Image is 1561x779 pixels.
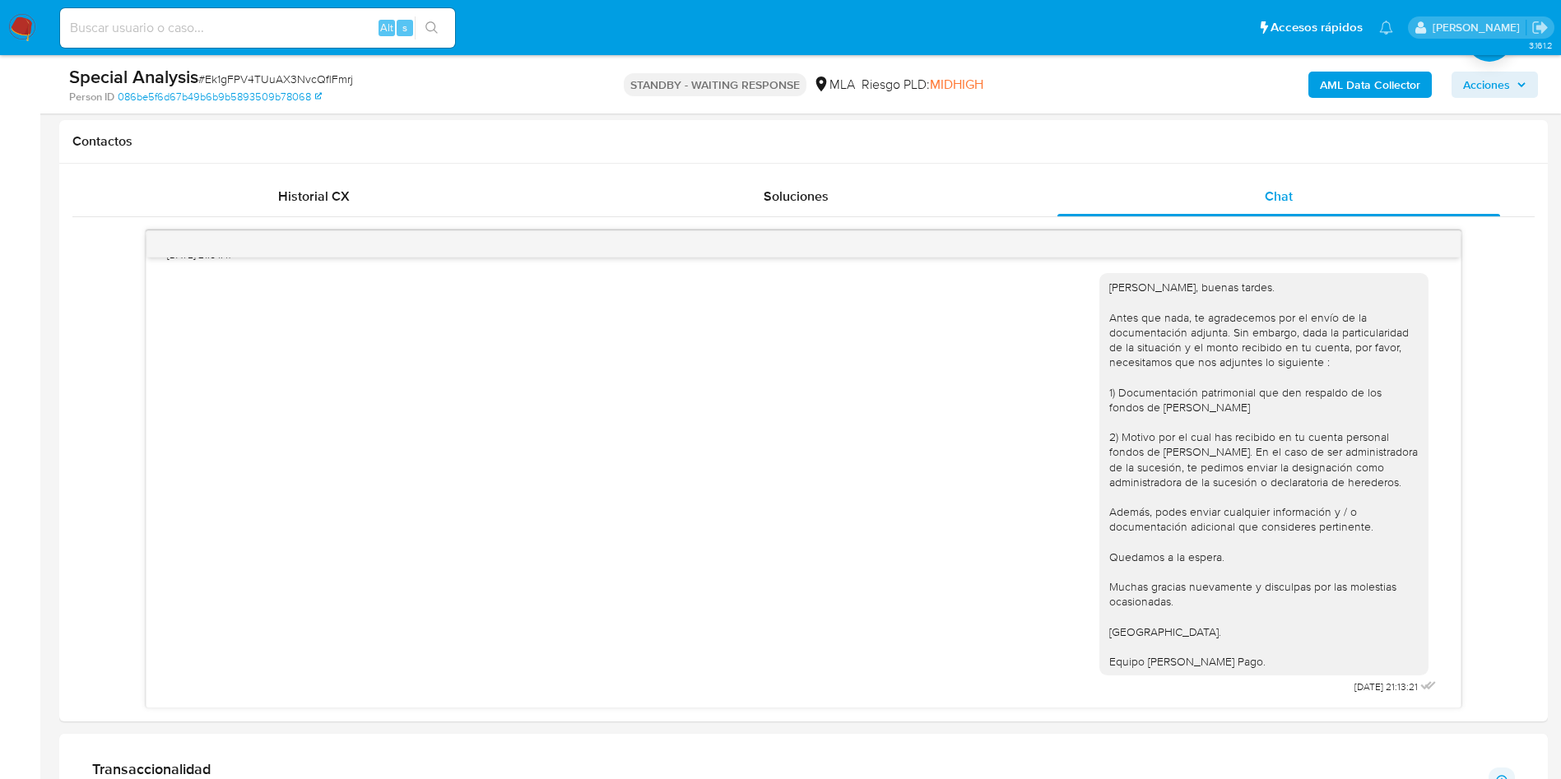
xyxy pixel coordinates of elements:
[1109,280,1419,669] div: [PERSON_NAME], buenas tardes. Antes que nada, te agradecemos por el envío de la documentación adj...
[402,20,407,35] span: s
[813,76,855,94] div: MLA
[380,20,393,35] span: Alt
[1452,72,1538,98] button: Acciones
[1354,680,1418,693] span: [DATE] 21:13:21
[1271,19,1363,36] span: Accesos rápidos
[198,71,353,87] span: # Ek1gFPV4TUuAX3NvcQflFmrj
[72,133,1535,150] h1: Contactos
[1433,20,1526,35] p: gustavo.deseta@mercadolibre.com
[1463,72,1510,98] span: Acciones
[1265,187,1293,206] span: Chat
[1531,19,1549,36] a: Salir
[1529,39,1553,52] span: 3.161.2
[1320,72,1420,98] b: AML Data Collector
[118,90,322,104] a: 086be5f6d67b49b6b9b5893509b78068
[1308,72,1432,98] button: AML Data Collector
[69,90,114,104] b: Person ID
[69,63,198,90] b: Special Analysis
[624,73,806,96] p: STANDBY - WAITING RESPONSE
[415,16,448,39] button: search-icon
[278,187,350,206] span: Historial CX
[862,76,983,94] span: Riesgo PLD:
[1379,21,1393,35] a: Notificaciones
[764,187,829,206] span: Soluciones
[60,17,455,39] input: Buscar usuario o caso...
[930,75,983,94] span: MIDHIGH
